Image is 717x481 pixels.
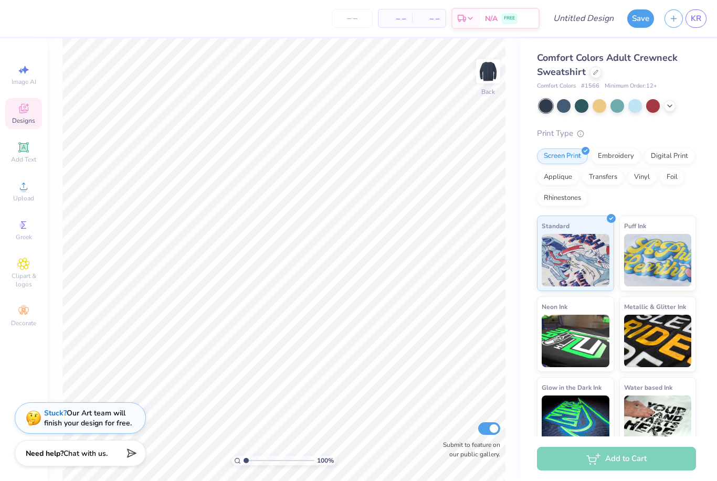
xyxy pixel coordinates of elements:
[317,456,334,465] span: 100 %
[624,382,672,393] span: Water based Ink
[542,301,567,312] span: Neon Ink
[26,448,64,458] strong: Need help?
[582,169,624,185] div: Transfers
[504,15,515,22] span: FREE
[644,148,695,164] div: Digital Print
[624,315,692,367] img: Metallic & Glitter Ink
[11,155,36,164] span: Add Text
[591,148,641,164] div: Embroidery
[485,13,498,24] span: N/A
[537,169,579,185] div: Applique
[12,116,35,125] span: Designs
[624,220,646,231] span: Puff Ink
[627,9,654,28] button: Save
[5,272,42,288] span: Clipart & logos
[481,87,495,97] div: Back
[660,169,684,185] div: Foil
[542,315,609,367] img: Neon Ink
[542,396,609,448] img: Glow in the Dark Ink
[44,408,132,428] div: Our Art team will finish your design for free.
[437,440,500,459] label: Submit to feature on our public gallery.
[605,82,657,91] span: Minimum Order: 12 +
[686,9,707,28] a: KR
[537,190,588,206] div: Rhinestones
[418,13,439,24] span: – –
[624,396,692,448] img: Water based Ink
[537,51,678,78] span: Comfort Colors Adult Crewneck Sweatshirt
[624,234,692,286] img: Puff Ink
[627,169,657,185] div: Vinyl
[11,319,36,327] span: Decorate
[542,220,570,231] span: Standard
[581,82,599,91] span: # 1566
[545,8,622,29] input: Untitled Design
[332,9,373,28] input: – –
[44,408,67,418] strong: Stuck?
[64,448,108,458] span: Chat with us.
[478,61,499,82] img: Back
[385,13,406,24] span: – –
[691,13,701,25] span: KR
[537,82,576,91] span: Comfort Colors
[13,194,34,202] span: Upload
[16,233,32,241] span: Greek
[624,301,686,312] span: Metallic & Glitter Ink
[542,234,609,286] img: Standard
[542,382,602,393] span: Glow in the Dark Ink
[537,148,588,164] div: Screen Print
[537,127,696,140] div: Print Type
[12,78,36,86] span: Image AI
